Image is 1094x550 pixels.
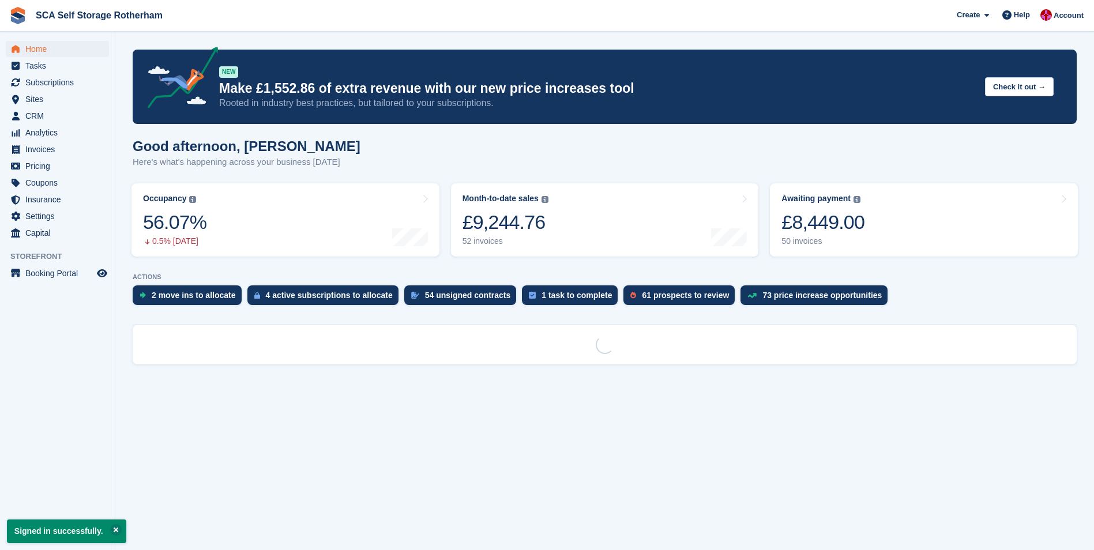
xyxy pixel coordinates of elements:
a: SCA Self Storage Rotherham [31,6,167,25]
a: 1 task to complete [522,285,623,311]
h1: Good afternoon, [PERSON_NAME] [133,138,360,154]
span: Create [957,9,980,21]
img: price-adjustments-announcement-icon-8257ccfd72463d97f412b2fc003d46551f7dbcb40ab6d574587a9cd5c0d94... [138,47,219,112]
img: icon-info-grey-7440780725fd019a000dd9b08b2336e03edf1995a4989e88bcd33f0948082b44.svg [189,196,196,203]
span: Coupons [25,175,95,191]
span: CRM [25,108,95,124]
div: Awaiting payment [781,194,851,204]
div: 73 price increase opportunities [762,291,882,300]
img: Thomas Webb [1040,9,1052,21]
span: Tasks [25,58,95,74]
div: 4 active subscriptions to allocate [266,291,393,300]
a: 73 price increase opportunities [740,285,893,311]
span: Help [1014,9,1030,21]
span: Booking Portal [25,265,95,281]
a: menu [6,41,109,57]
div: 54 unsigned contracts [425,291,511,300]
a: menu [6,125,109,141]
a: menu [6,225,109,241]
a: menu [6,208,109,224]
span: Subscriptions [25,74,95,91]
a: menu [6,74,109,91]
div: 56.07% [143,210,206,234]
p: Make £1,552.86 of extra revenue with our new price increases tool [219,80,976,97]
a: menu [6,191,109,208]
span: Home [25,41,95,57]
img: active_subscription_to_allocate_icon-d502201f5373d7db506a760aba3b589e785aa758c864c3986d89f69b8ff3... [254,292,260,299]
div: 52 invoices [463,236,548,246]
a: menu [6,91,109,107]
a: menu [6,58,109,74]
span: Capital [25,225,95,241]
img: icon-info-grey-7440780725fd019a000dd9b08b2336e03edf1995a4989e88bcd33f0948082b44.svg [854,196,860,203]
span: Sites [25,91,95,107]
a: 4 active subscriptions to allocate [247,285,404,311]
span: Settings [25,208,95,224]
img: prospect-51fa495bee0391a8d652442698ab0144808aea92771e9ea1ae160a38d050c398.svg [630,292,636,299]
img: stora-icon-8386f47178a22dfd0bd8f6a31ec36ba5ce8667c1dd55bd0f319d3a0aa187defe.svg [9,7,27,24]
a: Occupancy 56.07% 0.5% [DATE] [131,183,439,257]
div: Occupancy [143,194,186,204]
img: icon-info-grey-7440780725fd019a000dd9b08b2336e03edf1995a4989e88bcd33f0948082b44.svg [542,196,548,203]
a: menu [6,265,109,281]
div: Month-to-date sales [463,194,539,204]
span: Insurance [25,191,95,208]
a: 61 prospects to review [623,285,740,311]
a: 54 unsigned contracts [404,285,522,311]
span: Storefront [10,251,115,262]
p: Signed in successfully. [7,519,126,543]
img: move_ins_to_allocate_icon-fdf77a2bb77ea45bf5b3d319d69a93e2d87916cf1d5bf7949dd705db3b84f3ca.svg [140,292,146,299]
span: Invoices [25,141,95,157]
a: menu [6,108,109,124]
span: Account [1054,10,1084,21]
span: Pricing [25,158,95,174]
a: Awaiting payment £8,449.00 50 invoices [770,183,1078,257]
div: 61 prospects to review [642,291,729,300]
div: 2 move ins to allocate [152,291,236,300]
div: 0.5% [DATE] [143,236,206,246]
a: Month-to-date sales £9,244.76 52 invoices [451,183,759,257]
a: Preview store [95,266,109,280]
a: 2 move ins to allocate [133,285,247,311]
p: Here's what's happening across your business [DATE] [133,156,360,169]
a: menu [6,175,109,191]
button: Check it out → [985,77,1054,96]
div: £8,449.00 [781,210,864,234]
p: Rooted in industry best practices, but tailored to your subscriptions. [219,97,976,110]
span: Analytics [25,125,95,141]
a: menu [6,158,109,174]
div: £9,244.76 [463,210,548,234]
div: NEW [219,66,238,78]
div: 1 task to complete [542,291,612,300]
img: contract_signature_icon-13c848040528278c33f63329250d36e43548de30e8caae1d1a13099fd9432cc5.svg [411,292,419,299]
img: price_increase_opportunities-93ffe204e8149a01c8c9dc8f82e8f89637d9d84a8eef4429ea346261dce0b2c0.svg [747,293,757,298]
div: 50 invoices [781,236,864,246]
img: task-75834270c22a3079a89374b754ae025e5fb1db73e45f91037f5363f120a921f8.svg [529,292,536,299]
p: ACTIONS [133,273,1077,281]
a: menu [6,141,109,157]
